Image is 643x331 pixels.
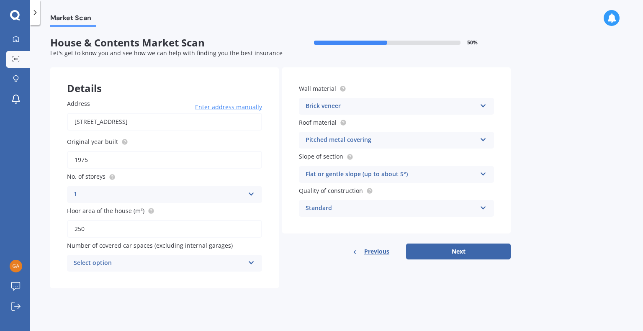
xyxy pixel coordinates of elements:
span: No. of storeys [67,173,105,181]
span: Roof material [299,118,337,126]
input: Enter year [67,151,262,169]
span: Floor area of the house (m²) [67,207,144,215]
div: Flat or gentle slope (up to about 5°) [306,169,476,180]
div: Select option [74,258,244,268]
span: Number of covered car spaces (excluding internal garages) [67,241,233,249]
span: Original year built [67,138,118,146]
span: Let's get to know you and see how we can help with finding you the best insurance [50,49,283,57]
span: Slope of section [299,153,343,161]
img: c420d0ba304bc535a890763c5cb0df8f [10,260,22,272]
span: Quality of construction [299,187,363,195]
div: 1 [74,190,244,200]
span: Address [67,100,90,108]
span: 50 % [467,40,478,46]
span: Previous [364,245,389,258]
div: Details [50,67,279,92]
div: Pitched metal covering [306,135,476,145]
div: Standard [306,203,476,213]
span: Wall material [299,85,336,92]
span: House & Contents Market Scan [50,37,280,49]
div: Brick veneer [306,101,476,111]
span: Enter address manually [195,103,262,111]
input: Enter floor area [67,220,262,238]
button: Next [406,244,511,259]
span: Market Scan [50,14,96,25]
input: Enter address [67,113,262,131]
